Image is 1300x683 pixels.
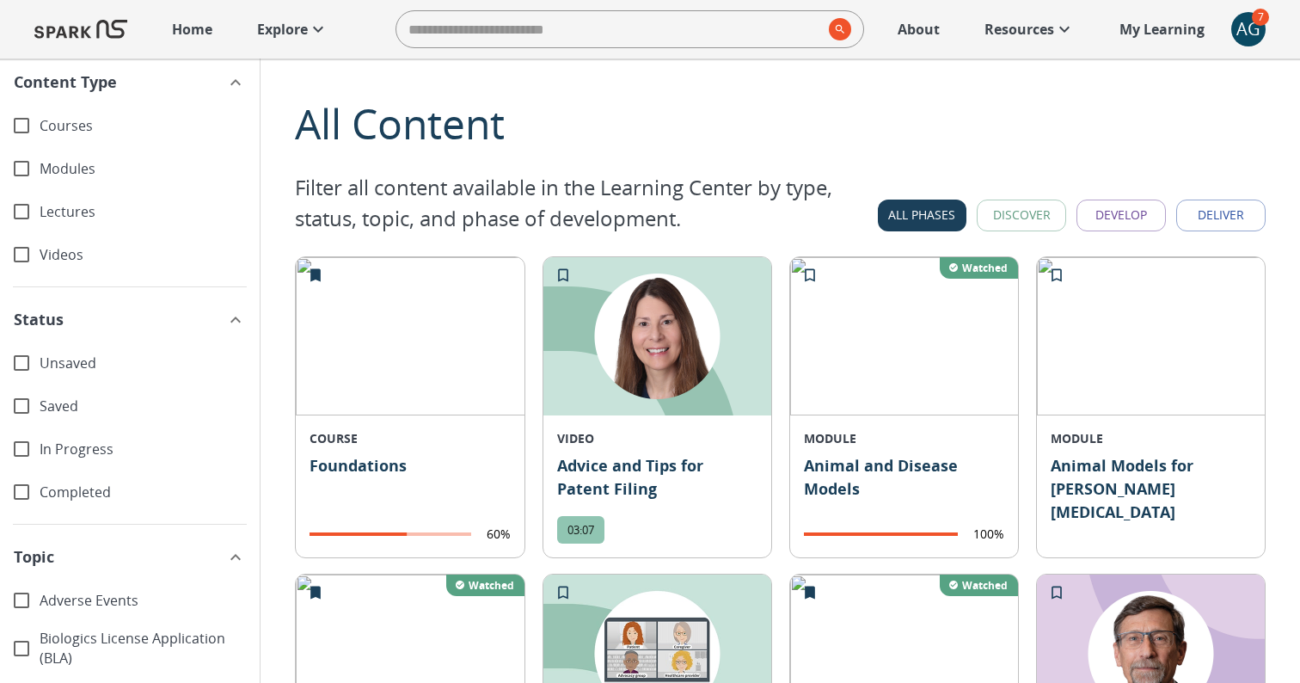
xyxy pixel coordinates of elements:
p: VIDEO [557,429,757,447]
p: Advice and Tips for Patent Filing [557,454,757,502]
img: 82505af8be6144fd89434ac53f473ac6.png [296,257,533,415]
span: Modules [40,159,246,179]
p: My Learning [1119,19,1205,40]
button: account of current user [1231,12,1266,46]
svg: Add to My Learning [1048,584,1065,601]
span: Completed [40,483,246,502]
a: My Learning [1111,10,1214,48]
p: Watched [469,578,514,593]
div: AG [1231,12,1266,46]
button: Develop [1076,200,1166,231]
p: Resources [984,19,1054,40]
span: In Progress [40,440,246,459]
button: Discover [977,200,1066,231]
span: Courses [40,116,246,136]
span: Status [14,308,64,331]
span: Saved [40,397,246,416]
p: Home [172,19,212,40]
a: About [889,10,948,48]
span: Biologics License Application (BLA) [40,629,246,668]
svg: Remove from My Learning [801,584,819,601]
svg: Remove from My Learning [307,584,324,601]
svg: Add to My Learning [801,267,819,284]
svg: Add to My Learning [1048,267,1065,284]
p: Animal and Disease Models [804,454,1004,513]
img: 34264c461842463cb2e814d896fb5fd3.png [790,257,1027,415]
p: Watched [962,578,1008,593]
span: completion progress of user [804,532,958,536]
p: MODULE [1051,429,1251,447]
img: Logo of SPARK at Stanford [34,9,127,50]
p: Explore [257,19,308,40]
img: 1961033744-a00328abcb7f6dda70cef5578b2f28c6ddd0e4db1b29fba5e9f6e4127a3dc194-d [543,257,781,415]
a: Explore [248,10,337,48]
div: All Content [295,93,1266,155]
svg: Remove from My Learning [307,267,324,284]
span: Topic [14,545,54,569]
span: Lectures [40,202,246,222]
svg: Add to My Learning [555,584,572,601]
p: Filter all content available in the Learning Center by type, status, topic, and phase of developm... [295,172,877,234]
svg: Add to My Learning [555,267,572,284]
span: 03:07 [557,522,604,538]
button: All Phases [878,200,967,231]
p: Animal Models for [PERSON_NAME][MEDICAL_DATA] [1051,454,1251,530]
img: 0604c38f0bb440d495ef2ce0f21e46b6.png [1037,257,1274,415]
p: 60% [487,526,511,543]
button: search [822,11,851,47]
span: completion progress of user [310,532,470,536]
p: Foundations [310,454,510,513]
p: About [898,19,940,40]
a: Resources [976,10,1083,48]
p: 100% [973,526,1004,543]
span: Adverse Events [40,591,246,611]
p: MODULE [804,429,1004,447]
p: Watched [962,261,1008,275]
span: Content Type [14,71,117,94]
p: COURSE [310,429,510,447]
span: Unsaved [40,354,246,373]
button: Deliver [1176,200,1266,231]
span: Videos [40,245,246,265]
span: 7 [1252,9,1269,26]
a: Home [163,10,221,48]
